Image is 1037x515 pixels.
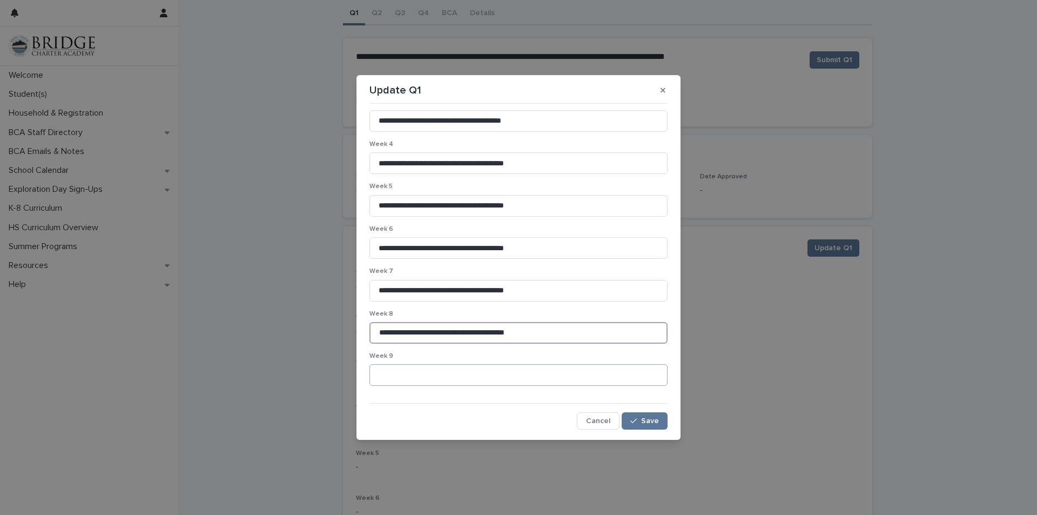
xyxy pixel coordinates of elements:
[577,412,619,430] button: Cancel
[369,268,393,275] span: Week 7
[641,417,659,425] span: Save
[369,84,421,97] p: Update Q1
[369,311,393,317] span: Week 8
[369,183,393,190] span: Week 5
[369,226,393,232] span: Week 6
[586,417,610,425] span: Cancel
[622,412,668,430] button: Save
[369,141,393,148] span: Week 4
[369,353,393,359] span: Week 9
